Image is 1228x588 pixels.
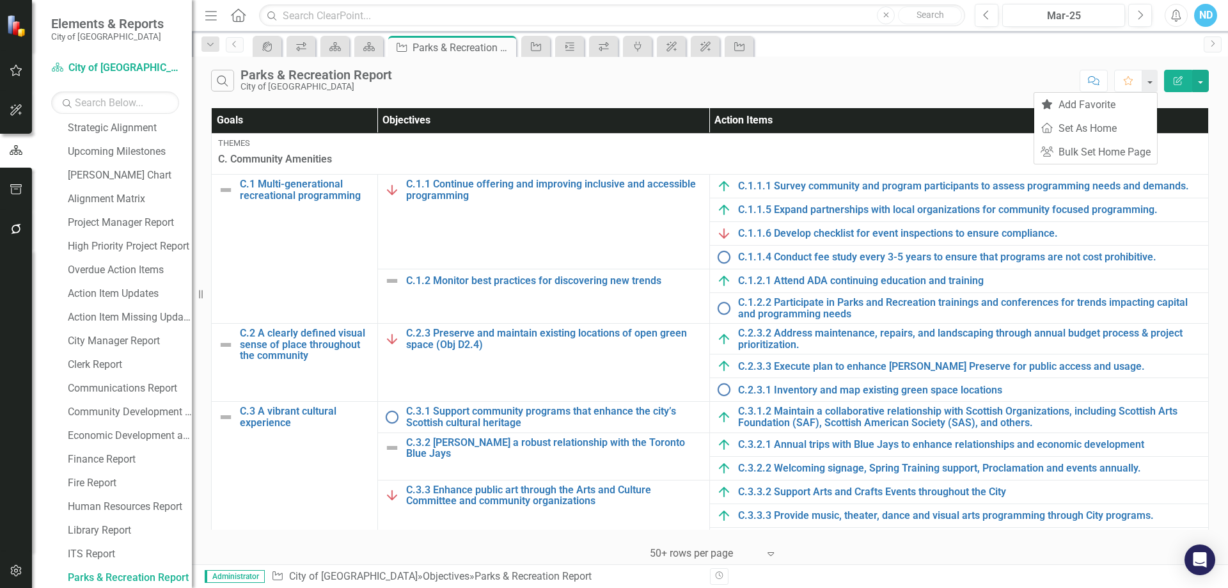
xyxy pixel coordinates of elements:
[240,179,371,201] a: C.1 Multi-generational recreational programming
[218,182,233,198] img: Not Defined
[65,236,192,257] a: High Priority Project Report
[65,497,192,517] a: Human Resources Report
[709,221,1208,245] td: Double-Click to Edit Right Click for Context Menu
[51,31,164,42] small: City of [GEOGRAPHIC_DATA]
[65,354,192,375] a: Clerk Report
[65,307,192,328] a: Action Item Missing Updates
[1007,8,1121,24] div: Mar-25
[65,568,192,588] a: Parks & Recreation Report
[709,269,1208,292] td: Double-Click to Edit Right Click for Context Menu
[68,193,192,205] div: Alignment Matrix
[65,520,192,541] a: Library Report
[384,331,400,347] img: Off Track
[406,275,703,287] a: C.1.2 Monitor best practices for discovering new trends
[240,328,371,362] a: C.2 A clearly defined visual sense of place throughout the community
[377,402,709,433] td: Double-Click to Edit Right Click for Context Menu
[716,508,732,523] img: On Track
[709,174,1208,198] td: Double-Click to Edit Right Click for Context Menu
[68,548,192,560] div: ITS Report
[68,170,192,181] div: [PERSON_NAME] Chart
[716,301,732,316] img: Not Started
[406,484,703,507] a: C.3.3 Enhance public art through the Arts and Culture Committee and community organizations
[68,477,192,489] div: Fire Report
[51,61,179,75] a: City of [GEOGRAPHIC_DATA]
[65,473,192,493] a: Fire Report
[709,378,1208,402] td: Double-Click to Edit Right Click for Context Menu
[716,484,732,500] img: On Track
[377,269,709,323] td: Double-Click to Edit Right Click for Context Menu
[377,324,709,402] td: Double-Click to Edit Right Click for Context Menu
[68,383,192,394] div: Communications Report
[65,283,192,304] a: Action Item Updates
[65,212,192,233] a: Project Manager Report
[709,354,1208,378] td: Double-Click to Edit Right Click for Context Menu
[738,406,1202,428] a: C.3.1.2 Maintain a collaborative relationship with Scottish Organizations, including Scottish Art...
[68,264,192,276] div: Overdue Action Items
[738,180,1202,192] a: C.1.1.1 Survey community and program participants to assess programming needs and demands.
[51,91,179,114] input: Search Below...
[898,6,962,24] button: Search
[218,337,233,353] img: Not Defined
[259,4,965,27] input: Search ClearPoint...
[68,146,192,157] div: Upcoming Milestones
[68,501,192,513] div: Human Resources Report
[716,358,732,374] img: On Track
[240,82,392,91] div: City of [GEOGRAPHIC_DATA]
[709,527,1208,551] td: Double-Click to Edit Right Click for Context Menu
[423,570,469,582] a: Objectives
[738,251,1202,263] a: C.1.1.4 Conduct fee study every 3-5 years to ensure that programs are not cost prohibitive.
[68,217,192,228] div: Project Manager Report
[709,480,1208,504] td: Double-Click to Edit Right Click for Context Menu
[716,331,732,347] img: On Track
[413,40,513,56] div: Parks & Recreation Report
[384,273,400,289] img: Not Defined
[1194,4,1217,27] button: ND
[6,14,29,37] img: ClearPoint Strategy
[68,454,192,465] div: Finance Report
[709,504,1208,527] td: Double-Click to Edit Right Click for Context Menu
[738,510,1202,521] a: C.3.3.3 Provide music, theater, dance and visual arts programming through City programs.
[1034,93,1157,116] a: Add Favorite
[709,245,1208,269] td: Double-Click to Edit Right Click for Context Menu
[406,179,703,201] a: C.1.1 Continue offering and improving inclusive and accessible programming
[65,402,192,422] a: Community Development Report
[738,439,1202,450] a: C.3.2.1 Annual trips with Blue Jays to enhance relationships and economic development
[51,16,164,31] span: Elements & Reports
[218,152,1202,167] span: C. Community Amenities
[716,179,732,194] img: On Track
[738,228,1202,239] a: C.1.1.6 Develop checklist for event inspections to ensure compliance.
[738,204,1202,216] a: C.1.1.5 Expand partnerships with local organizations for community focused programming.
[240,406,371,428] a: C.3 A vibrant cultural experience
[716,382,732,397] img: Not Started
[738,297,1202,319] a: C.1.2.2 Participate in Parks and Recreation trainings and conferences for trends impacting capita...
[65,544,192,564] a: ITS Report
[1002,4,1125,27] button: Mar-25
[65,425,192,446] a: Economic Development and Housing Report
[65,331,192,351] a: City Manager Report
[709,433,1208,456] td: Double-Click to Edit Right Click for Context Menu
[212,402,378,551] td: Double-Click to Edit Right Click for Context Menu
[475,570,592,582] div: Parks & Recreation Report
[406,437,703,459] a: C.3.2 [PERSON_NAME] a robust relationship with the Toronto Blue Jays
[716,202,732,218] img: On Track
[716,250,732,265] img: Not Started
[716,226,732,241] img: Off Track
[1034,140,1157,164] a: Bulk Set Home Page
[377,433,709,480] td: Double-Click to Edit Right Click for Context Menu
[68,525,192,536] div: Library Report
[65,189,192,209] a: Alignment Matrix
[384,488,400,503] img: Off Track
[377,174,709,269] td: Double-Click to Edit Right Click for Context Menu
[738,361,1202,372] a: C.2.3.3 Execute plan to enhance [PERSON_NAME] Preserve for public access and usage.
[68,335,192,347] div: City Manager Report
[738,385,1202,396] a: C.2.3.1 Inventory and map existing green space locations
[205,570,265,583] span: Administrator
[377,480,709,551] td: Double-Click to Edit Right Click for Context Menu
[212,174,378,323] td: Double-Click to Edit Right Click for Context Menu
[716,273,732,289] img: On Track
[68,241,192,252] div: High Priority Project Report
[406,406,703,428] a: C.3.1 Support community programs that enhance the city’s Scottish cultural heritage
[716,461,732,476] img: On Track
[738,486,1202,498] a: C.3.3.2 Support Arts and Crafts Events throughout the City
